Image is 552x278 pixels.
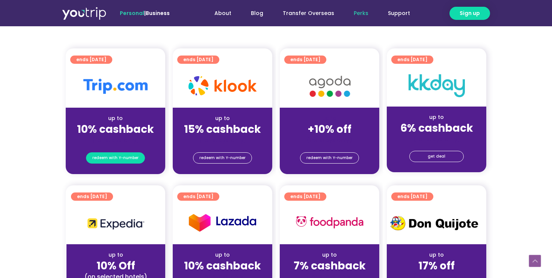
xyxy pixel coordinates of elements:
span: ends [DATE] [397,56,427,64]
a: get deal [409,151,464,162]
nav: Menu [190,6,420,20]
a: Blog [241,6,273,20]
span: redeem with Y-number [92,153,139,163]
a: About [205,6,241,20]
span: redeem with Y-number [306,153,353,163]
a: Business [146,9,170,17]
span: ends [DATE] [183,56,213,64]
a: ends [DATE] [71,192,113,201]
strong: 10% cashback [184,258,261,273]
a: Sign up [449,7,490,20]
div: (for stays only) [179,136,266,144]
div: up to [286,251,373,259]
div: up to [393,113,480,121]
a: ends [DATE] [391,56,433,64]
span: ends [DATE] [397,192,427,201]
span: Sign up [460,9,480,17]
a: Perks [344,6,378,20]
a: redeem with Y-number [86,152,145,164]
a: Support [378,6,420,20]
div: up to [72,114,159,122]
span: ends [DATE] [76,56,106,64]
a: Transfer Overseas [273,6,344,20]
div: up to [179,114,266,122]
strong: 17% off [418,258,455,273]
a: ends [DATE] [284,56,326,64]
strong: 6% cashback [400,121,473,135]
a: ends [DATE] [284,192,326,201]
a: redeem with Y-number [300,152,359,164]
span: | [120,9,170,17]
strong: 7% cashback [294,258,366,273]
span: ends [DATE] [290,56,320,64]
div: up to [393,251,480,259]
a: ends [DATE] [177,192,219,201]
strong: 15% cashback [184,122,261,137]
strong: +10% off [308,122,351,137]
span: redeem with Y-number [199,153,246,163]
span: ends [DATE] [183,192,213,201]
span: up to [323,114,336,122]
span: get deal [428,151,445,162]
a: ends [DATE] [70,56,112,64]
div: (for stays only) [286,136,373,144]
span: Personal [120,9,144,17]
div: up to [179,251,266,259]
strong: 10% cashback [77,122,154,137]
div: (for stays only) [393,135,480,143]
span: ends [DATE] [77,192,107,201]
a: redeem with Y-number [193,152,252,164]
div: up to [72,251,159,259]
a: ends [DATE] [177,56,219,64]
span: ends [DATE] [290,192,320,201]
strong: 10% Off [97,258,135,273]
div: (for stays only) [72,136,159,144]
a: ends [DATE] [391,192,433,201]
